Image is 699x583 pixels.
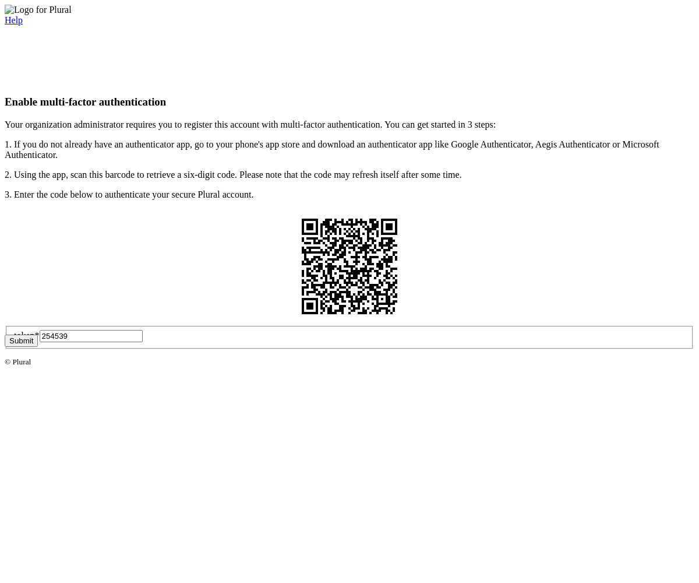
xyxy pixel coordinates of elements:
p: 2. Using the app, scan this barcode to retrieve a six-digit code. Please note that the code may r... [5,170,694,180]
input: Six-digit code [40,330,143,342]
h3: Enable multi-factor authentication [5,96,694,108]
small: © Plural [5,357,31,366]
button: Submit [5,335,38,347]
p: 1. If you do not already have an authenticator app, go to your phone's app store and download an ... [5,139,694,160]
img: QR Code [292,209,407,324]
label: token [14,331,40,340]
p: Your organization administrator requires you to register this account with multi-factor authentic... [5,120,694,130]
p: 3. Enter the code below to authenticate your secure Plural account. [5,189,694,200]
img: Logo for Plural [5,5,72,15]
a: Help [5,15,23,25]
